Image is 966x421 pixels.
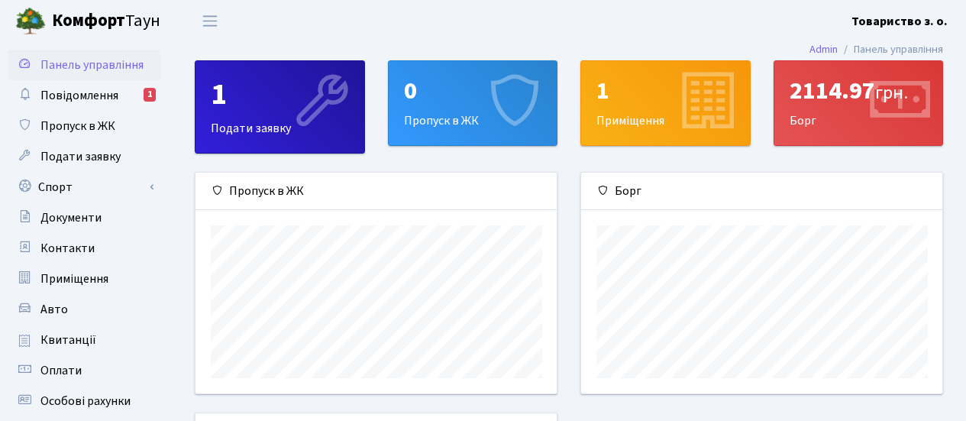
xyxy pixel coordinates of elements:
[8,50,160,80] a: Панель управління
[40,148,121,165] span: Подати заявку
[388,60,558,146] a: 0Пропуск в ЖК
[195,61,364,153] div: Подати заявку
[8,386,160,416] a: Особові рахунки
[8,233,160,264] a: Контакти
[8,294,160,325] a: Авто
[40,57,144,73] span: Панель управління
[790,76,928,105] div: 2114.97
[851,13,948,30] b: Товариство з. о.
[838,41,943,58] li: Панель управління
[195,173,557,210] div: Пропуск в ЖК
[596,76,735,105] div: 1
[580,60,751,146] a: 1Приміщення
[581,61,750,145] div: Приміщення
[40,87,118,104] span: Повідомлення
[8,355,160,386] a: Оплати
[851,12,948,31] a: Товариство з. о.
[8,202,160,233] a: Документи
[52,8,125,33] b: Комфорт
[774,61,943,145] div: Борг
[404,76,542,105] div: 0
[195,60,365,154] a: 1Подати заявку
[40,240,95,257] span: Контакти
[8,141,160,172] a: Подати заявку
[787,34,966,66] nav: breadcrumb
[8,80,160,111] a: Повідомлення1
[389,61,557,145] div: Пропуск в ЖК
[40,209,102,226] span: Документи
[8,264,160,294] a: Приміщення
[144,88,156,102] div: 1
[211,76,349,113] div: 1
[8,172,160,202] a: Спорт
[809,41,838,57] a: Admin
[581,173,942,210] div: Борг
[15,6,46,37] img: logo.png
[40,270,108,287] span: Приміщення
[52,8,160,34] span: Таун
[40,301,68,318] span: Авто
[40,332,96,348] span: Квитанції
[191,8,229,34] button: Переключити навігацію
[40,393,131,410] span: Особові рахунки
[8,325,160,355] a: Квитанції
[40,118,115,134] span: Пропуск в ЖК
[8,111,160,141] a: Пропуск в ЖК
[40,362,82,379] span: Оплати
